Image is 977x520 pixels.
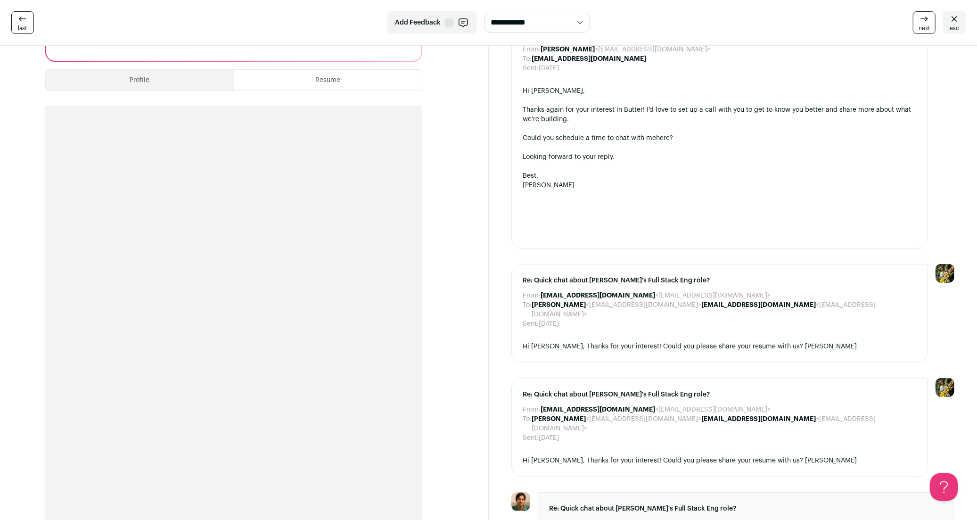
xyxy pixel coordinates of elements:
button: Add Feedback F [387,11,477,34]
dd: [DATE] [539,64,559,73]
span: F [444,18,454,27]
button: Resume [234,70,422,91]
dd: <[EMAIL_ADDRESS][DOMAIN_NAME]> <[EMAIL_ADDRESS][DOMAIN_NAME]> [532,300,917,319]
dd: <[EMAIL_ADDRESS][DOMAIN_NAME]> [541,291,771,300]
img: 86e429f9db33411b61b09af523819ddee8e1336921d73d877350f0717cf6d31c.jpg [511,492,530,511]
dd: [DATE] [539,319,559,329]
a: last [11,11,34,34]
dt: From: [523,405,541,414]
button: Profile [46,70,234,91]
dd: <[EMAIL_ADDRESS][DOMAIN_NAME]> <[EMAIL_ADDRESS][DOMAIN_NAME]> [532,414,917,433]
dd: [DATE] [539,433,559,443]
dt: From: [523,291,541,300]
div: Could you schedule a time to chat with me ? [523,133,917,143]
span: esc [950,25,959,32]
iframe: Help Scout Beacon - Open [930,473,958,501]
b: [PERSON_NAME] [541,46,595,53]
div: Hi [PERSON_NAME], [523,86,917,96]
dt: Sent: [523,319,539,329]
div: Thanks again for your interest in Butter! I'd love to set up a call with you to get to know you b... [523,105,917,124]
span: Re: Quick chat about [PERSON_NAME]'s Full Stack Eng role? [523,276,917,285]
div: Hi [PERSON_NAME], Thanks for your interest! Could you please share your resume with us? [PERSON_N... [523,456,917,465]
b: [EMAIL_ADDRESS][DOMAIN_NAME] [532,56,647,62]
img: 6689865-medium_jpg [936,378,954,397]
dd: <[EMAIL_ADDRESS][DOMAIN_NAME]> [541,45,711,54]
dt: From: [523,45,541,54]
b: [PERSON_NAME] [532,416,586,422]
b: [EMAIL_ADDRESS][DOMAIN_NAME] [541,406,656,413]
dt: Sent: [523,64,539,73]
span: next [919,25,930,32]
b: [EMAIL_ADDRESS][DOMAIN_NAME] [541,292,656,299]
dd: <[EMAIL_ADDRESS][DOMAIN_NAME]> [541,405,771,414]
b: [PERSON_NAME] [532,302,586,308]
a: next [913,11,936,34]
div: Hi [PERSON_NAME], Thanks for your interest! Could you please share your resume with us? [PERSON_N... [523,342,917,351]
a: here [657,135,670,141]
span: Re: Quick chat about [PERSON_NAME]'s Full Stack Eng role? [523,390,917,399]
div: Best, [523,171,917,181]
dt: Sent: [523,433,539,443]
a: esc [943,11,966,34]
span: Add Feedback [395,18,441,27]
div: [PERSON_NAME] [523,181,917,190]
img: 6689865-medium_jpg [936,264,954,283]
div: Looking forward to your reply. [523,152,917,162]
dt: To: [523,54,532,64]
dt: To: [523,300,532,319]
b: [EMAIL_ADDRESS][DOMAIN_NAME] [702,302,816,308]
span: Re: Quick chat about [PERSON_NAME]'s Full Stack Eng role? [550,504,943,513]
span: last [18,25,27,32]
b: [EMAIL_ADDRESS][DOMAIN_NAME] [702,416,816,422]
dt: To: [523,414,532,433]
